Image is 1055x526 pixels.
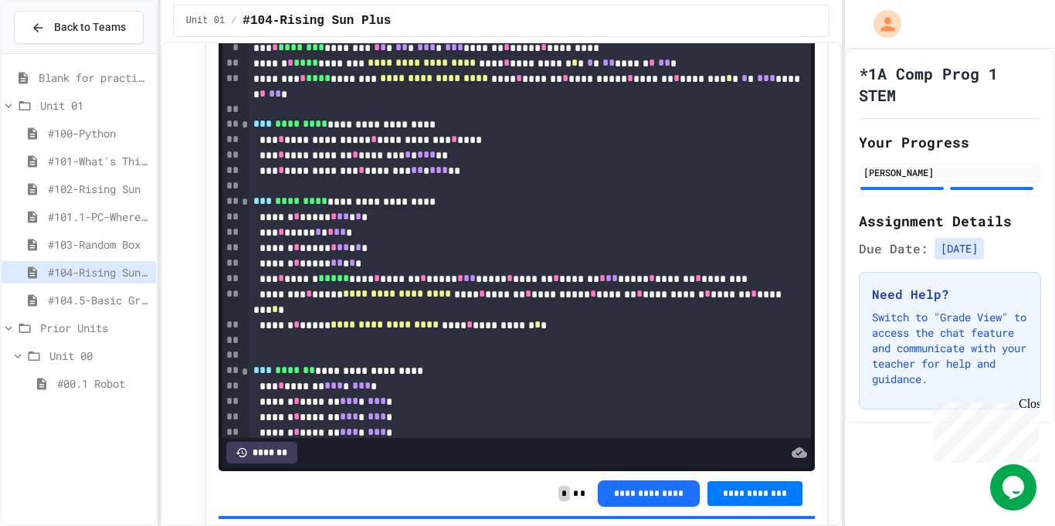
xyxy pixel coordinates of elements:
span: #101.1-PC-Where am I? [48,209,150,225]
div: My Account [857,6,905,42]
span: Unit 01 [186,15,225,27]
span: #104-Rising Sun Plus [243,12,391,30]
p: Switch to "Grade View" to access the chat feature and communicate with your teacher for help and ... [872,310,1028,387]
span: #102-Rising Sun [48,181,150,197]
span: Unit 01 [40,97,150,114]
iframe: chat widget [990,464,1040,511]
span: Unit 00 [49,348,150,364]
iframe: chat widget [927,397,1040,463]
h2: Assignment Details [859,210,1041,232]
h2: Your Progress [859,131,1041,153]
span: [DATE] [935,238,984,260]
span: / [231,15,236,27]
button: Back to Teams [14,11,144,44]
span: #100-Python [48,125,150,141]
div: [PERSON_NAME] [863,165,1036,179]
h1: *1A Comp Prog 1 STEM [859,63,1041,106]
span: #00.1 Robot [57,375,150,392]
span: Blank for practice [39,70,150,86]
span: Back to Teams [54,19,126,36]
span: #104.5-Basic Graphics Review [48,292,150,308]
div: Chat with us now!Close [6,6,107,98]
h3: Need Help? [872,285,1028,304]
span: Prior Units [40,320,150,336]
span: #103-Random Box [48,236,150,253]
span: Due Date: [859,239,928,258]
span: #104-Rising Sun Plus [48,264,150,280]
span: #101-What's This ?? [48,153,150,169]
